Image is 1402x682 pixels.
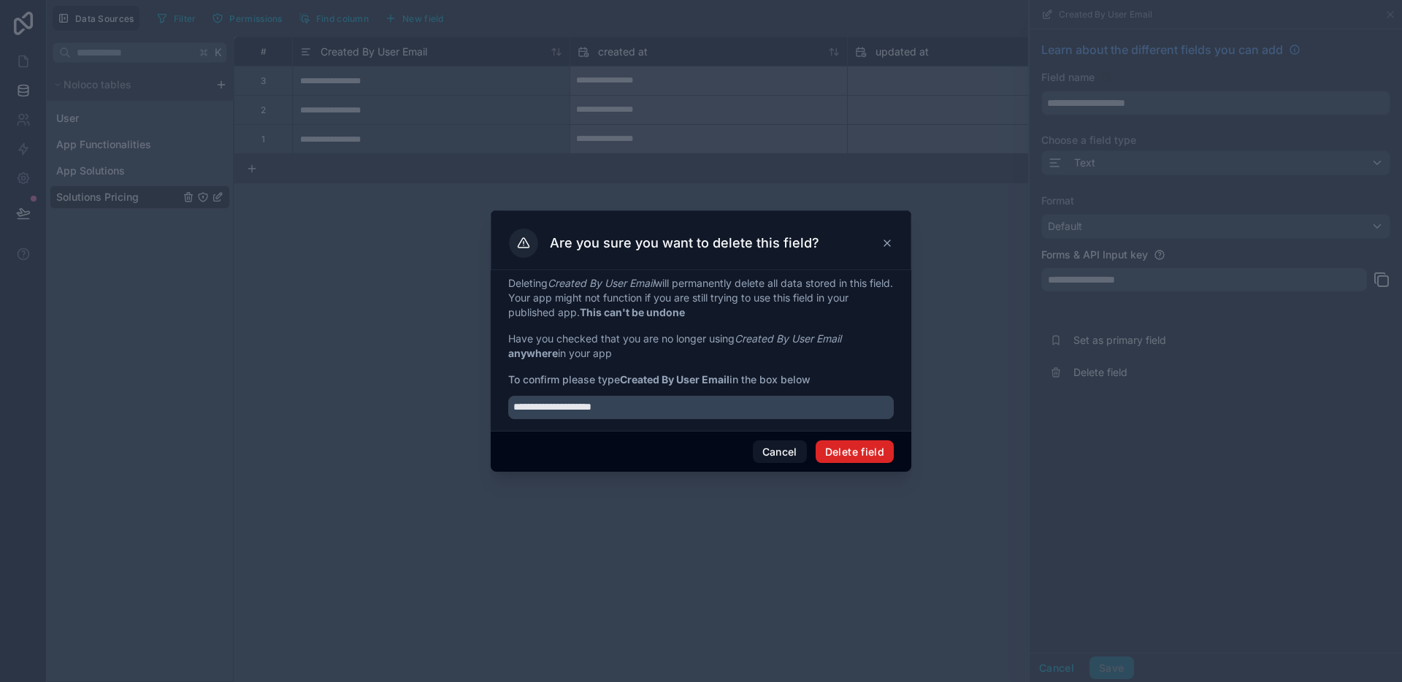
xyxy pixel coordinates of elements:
strong: This can't be undone [580,306,685,318]
p: Have you checked that you are no longer using in your app [508,332,894,361]
button: Delete field [816,440,894,464]
h3: Are you sure you want to delete this field? [550,234,819,252]
button: Cancel [753,440,807,464]
p: Deleting will permanently delete all data stored in this field. Your app might not function if yo... [508,276,894,320]
strong: Created By User Email [620,373,729,386]
em: Created By User Email [548,277,654,289]
span: To confirm please type in the box below [508,372,894,387]
strong: anywhere [508,347,558,359]
em: Created By User Email [735,332,841,345]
